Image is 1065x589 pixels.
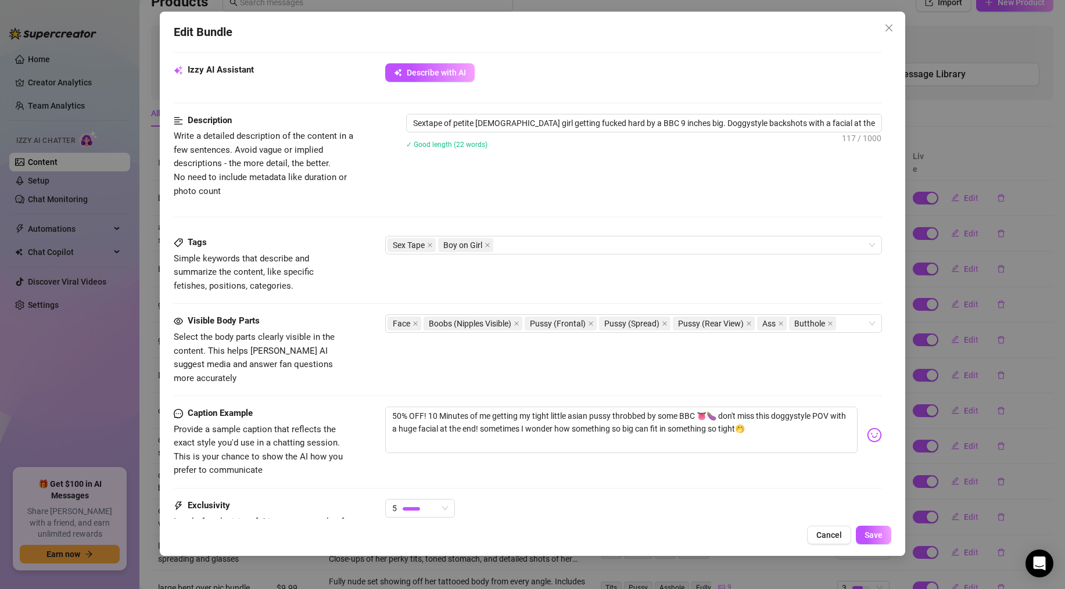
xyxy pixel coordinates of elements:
[884,23,894,33] span: close
[174,424,343,476] span: Provide a sample caption that reflects the exact style you'd use in a chatting session. This is y...
[807,526,851,544] button: Cancel
[880,23,898,33] span: Close
[485,242,490,248] span: close
[856,526,891,544] button: Save
[662,321,668,326] span: close
[188,500,230,511] strong: Exclusivity
[393,239,425,252] span: Sex Tape
[407,114,881,132] textarea: Sextape of petite [DEMOGRAPHIC_DATA] girl getting fucked hard by a BBC 9 inches big. Doggystyle b...
[778,321,784,326] span: close
[188,64,254,75] strong: Izzy AI Assistant
[385,407,858,453] textarea: 50% OFF! 10 Minutes of me getting my tight little asian pussy throbbed by some BBC 👅🍆 don't miss ...
[174,114,183,128] span: align-left
[794,317,825,330] span: Butthole
[880,19,898,37] button: Close
[174,317,183,326] span: eye
[746,321,752,326] span: close
[816,530,842,540] span: Cancel
[174,238,183,247] span: tag
[174,407,183,421] span: message
[188,115,232,125] strong: Description
[174,516,344,554] span: Level of exclusivity of this set, on a scale of 1 to 5. This helps the AI to drip content in the ...
[599,317,670,331] span: Pussy (Spread)
[530,317,586,330] span: Pussy (Frontal)
[413,321,418,326] span: close
[762,317,776,330] span: Ass
[514,321,519,326] span: close
[174,131,353,196] span: Write a detailed description of the content in a few sentences. Avoid vague or implied descriptio...
[427,242,433,248] span: close
[385,63,475,82] button: Describe with AI
[673,317,755,331] span: Pussy (Rear View)
[1025,550,1053,577] div: Open Intercom Messenger
[757,317,787,331] span: Ass
[188,408,253,418] strong: Caption Example
[443,239,482,252] span: Boy on Girl
[406,141,487,149] span: ✓ Good length (22 words)
[392,500,397,517] span: 5
[388,317,421,331] span: Face
[174,499,183,513] span: thunderbolt
[429,317,511,330] span: Boobs (Nipples Visible)
[438,238,493,252] span: Boy on Girl
[174,332,335,383] span: Select the body parts clearly visible in the content. This helps [PERSON_NAME] AI suggest media a...
[188,237,207,247] strong: Tags
[867,428,882,443] img: svg%3e
[388,238,436,252] span: Sex Tape
[525,317,597,331] span: Pussy (Frontal)
[188,315,260,326] strong: Visible Body Parts
[789,317,836,331] span: Butthole
[393,317,410,330] span: Face
[604,317,659,330] span: Pussy (Spread)
[174,23,232,41] span: Edit Bundle
[678,317,744,330] span: Pussy (Rear View)
[865,530,883,540] span: Save
[424,317,522,331] span: Boobs (Nipples Visible)
[407,68,466,77] span: Describe with AI
[827,321,833,326] span: close
[588,321,594,326] span: close
[174,253,314,291] span: Simple keywords that describe and summarize the content, like specific fetishes, positions, categ...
